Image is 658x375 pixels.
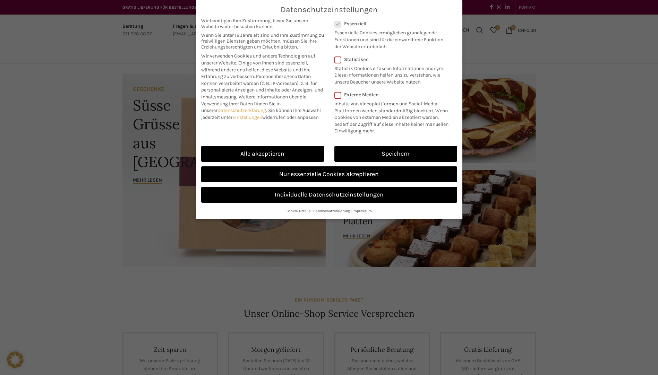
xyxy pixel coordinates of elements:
span: Sie können Ihre Auswahl jederzeit unter widerrufen oder anpassen. [201,107,321,120]
a: Einstellungen [232,114,262,120]
span: Datenschutzeinstellungen [281,5,378,14]
a: Datenschutzerklärung [313,209,350,213]
span: Personenbezogene Daten können verarbeitet werden (z. B. IP-Adressen), z. B. für personalisierte A... [201,73,323,100]
a: Speichern [334,146,457,162]
span: Wenn Sie unter 16 Jahre alt sind und Ihre Zustimmung zu freiwilligen Diensten geben möchten, müss... [201,32,324,50]
a: Nur essenzielle Cookies akzeptieren [201,166,457,182]
label: Externe Medien [334,92,453,98]
a: Alle akzeptieren [201,146,324,162]
span: Wir benötigen Ihre Zustimmung, bevor Sie unsere Website weiter besuchen können. [201,18,324,29]
span: Wir verwenden Cookies und andere Technologien auf unserer Website. Einige von ihnen sind essenzie... [201,53,315,79]
p: Essenzielle Cookies ermöglichen grundlegende Funktionen und sind für die einwandfreie Funktion de... [334,27,448,50]
a: Impressum [352,209,372,213]
a: Datenschutzerklärung [217,107,266,113]
p: Statistik Cookies erfassen Informationen anonym. Diese Informationen helfen uns zu verstehen, wie... [334,62,448,86]
label: Essenziell [334,21,448,27]
a: Cookie-Details [287,209,311,213]
span: Weitere Informationen über die Verwendung Ihrer Daten finden Sie in unserer . [201,94,306,113]
label: Statistiken [334,56,448,62]
p: Inhalte von Videoplattformen und Social-Media-Plattformen werden standardmäßig blockiert. Wenn Co... [334,98,453,134]
a: Individuelle Datenschutzeinstellungen [201,187,457,203]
